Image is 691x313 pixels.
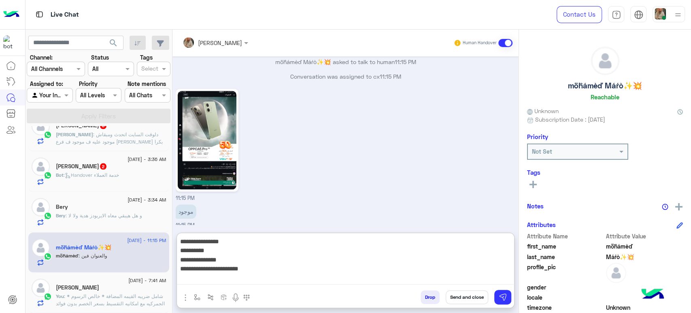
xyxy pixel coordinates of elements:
[527,283,604,292] span: gender
[32,117,50,135] img: defaultAdmin.png
[32,157,50,176] img: defaultAdmin.png
[527,133,548,140] h6: Priority
[56,252,79,258] span: möĥámèď
[231,293,240,302] img: send voice note
[527,242,604,251] span: first_name
[638,281,667,309] img: hulul-logo.png
[606,283,683,292] span: null
[27,109,170,123] button: Apply Filters
[128,277,166,284] span: [DATE] - 7:41 AM
[527,169,683,176] h6: Tags
[527,303,604,312] span: timezone
[675,203,682,210] img: add
[207,294,214,300] img: Trigger scenario
[608,6,624,23] a: tab
[44,171,52,179] img: WhatsApp
[32,279,50,297] img: defaultAdmin.png
[140,64,158,75] div: Select
[204,290,217,304] button: Trigger scenario
[535,115,605,124] span: Subscription Date : [DATE]
[79,79,98,88] label: Priority
[176,58,516,66] p: möĥámèď Máŕò✨💥 asked to talk to human
[527,221,556,228] h6: Attributes
[56,172,64,178] span: Bot
[30,53,53,62] label: Channel:
[32,238,50,257] img: defaultAdmin.png
[527,202,544,210] h6: Notes
[176,72,516,81] p: Conversation was assigned to cx
[44,252,52,260] img: WhatsApp
[446,290,488,304] button: Send and close
[56,163,107,169] h5: Khaled Waleed Hussain
[51,9,79,20] p: Live Chat
[79,252,107,258] span: والعنوان فين
[606,242,683,251] span: möĥámèď
[527,253,604,261] span: last_name
[176,204,196,219] p: 23/8/2025, 11:15 PM
[56,212,66,218] span: Bery
[191,290,204,304] button: select flow
[557,6,602,23] a: Contact Us
[140,53,153,62] label: Tags
[91,53,109,62] label: Status
[527,232,604,240] span: Attribute Name
[44,292,52,300] img: WhatsApp
[527,293,604,302] span: locale
[499,293,507,301] img: send message
[56,244,111,251] h5: möĥámèď Máŕò✨💥
[56,203,68,210] h5: Bery
[56,284,99,291] h5: Mohammed Mahmoued
[395,58,416,65] span: 11:15 PM
[56,293,64,299] span: You
[108,38,118,48] span: search
[127,236,166,244] span: [DATE] - 11:15 PM
[527,107,559,115] span: Unknown
[176,222,195,228] span: 11:15 PM
[612,10,621,19] img: tab
[194,294,200,300] img: select flow
[606,253,683,261] span: Máŕò✨💥
[178,91,237,189] img: 1342310964564039.jpg
[463,40,497,46] small: Human Handover
[30,79,63,88] label: Assigned to:
[128,79,166,88] label: Note mentions
[527,263,604,281] span: profile_pic
[221,294,227,300] img: create order
[591,47,619,75] img: defaultAdmin.png
[606,263,626,283] img: defaultAdmin.png
[3,6,19,23] img: Logo
[568,81,642,90] h5: möĥámèď Máŕò✨💥
[128,155,166,163] span: [DATE] - 3:36 AM
[606,293,683,302] span: null
[128,196,166,203] span: [DATE] - 3:34 AM
[591,93,619,101] h6: Reachable
[100,122,106,129] span: 5
[606,232,683,240] span: Attribute Value
[181,293,190,302] img: send attachment
[64,172,119,178] span: : Handover خدمة العملاء
[3,35,18,50] img: 1403182699927242
[104,36,123,53] button: search
[243,294,250,301] img: make a call
[100,163,106,169] span: 2
[606,303,683,312] span: Unknown
[176,195,195,201] span: 11:15 PM
[32,198,50,216] img: defaultAdmin.png
[634,10,643,19] img: tab
[34,9,45,19] img: tab
[662,204,668,210] img: notes
[421,290,440,304] button: Drop
[56,131,93,137] span: [PERSON_NAME]
[44,212,52,220] img: WhatsApp
[217,290,231,304] button: create order
[56,131,163,152] span: دلوقت السايت اتحدث ومبقاش موجود عليه ف موجود ف فرع فيصل اروح بكرا ؟
[673,10,683,20] img: profile
[66,212,142,218] span: و هل هيبقي معاه الايربودز هدية ولا لا
[380,73,401,80] span: 11:15 PM
[44,131,52,139] img: WhatsApp
[655,8,666,19] img: userImage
